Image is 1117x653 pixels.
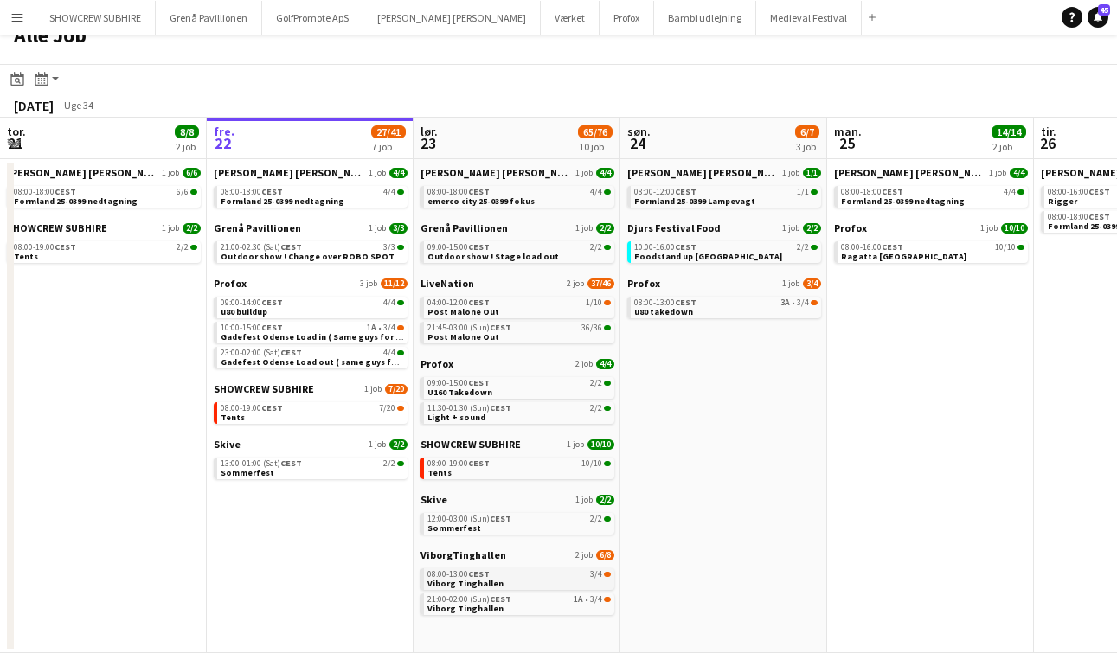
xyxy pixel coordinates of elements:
span: 65/76 [578,125,613,138]
a: 10:00-15:00CEST1A•3/4Gadefest Odense Load in ( Same guys for all 4 dates ) [221,322,404,342]
span: 09:00-15:00 [427,379,490,387]
span: 27/41 [371,125,406,138]
a: Grenå Pavillionen1 job3/3 [214,221,408,234]
a: 08:00-16:00CEST10/10Ragatta [GEOGRAPHIC_DATA] [841,241,1024,261]
span: 4/4 [397,300,404,305]
span: ViborgTinghallen [420,548,506,561]
span: 6/6 [190,189,197,195]
span: 1 job [567,439,584,450]
span: 4/4 [590,188,602,196]
div: Profox2 job4/409:00-15:00CEST2/2U160 Takedown11:30-01:30 (Sun)CEST2/2Light + sound [420,357,614,438]
div: Skive1 job2/212:00-03:00 (Sun)CEST2/2Sommerfest [420,493,614,548]
span: 2/2 [190,245,197,250]
span: CEST [490,593,511,605]
div: Profox1 job3/408:00-13:00CEST3A•3/4u80 takedown [627,277,821,322]
a: 09:00-14:00CEST4/4u80 buildup [221,297,404,317]
span: 2/2 [811,245,818,250]
a: Profox1 job10/10 [834,221,1028,234]
span: CEST [1088,211,1110,222]
span: CEST [468,297,490,308]
a: 09:00-15:00CEST2/2U160 Takedown [427,377,611,397]
span: SHOWCREW SUBHIRE [7,221,107,234]
div: Skive1 job2/213:00-01:00 (Sat)CEST2/2Sommerfest [214,438,408,483]
span: 4/4 [596,359,614,369]
span: 4/4 [397,189,404,195]
span: Profox [214,277,247,290]
div: 3 job [796,140,818,153]
span: 6/6 [183,168,201,178]
a: 08:00-18:00CEST4/4emerco city 25-0399 fokus [427,186,611,206]
span: 1 job [989,168,1006,178]
span: 2/2 [590,379,602,387]
span: Tents [427,467,452,478]
span: 1 job [369,223,386,234]
span: 2 job [567,278,584,289]
span: 7/20 [379,404,395,413]
span: 4/4 [596,168,614,178]
span: CEST [882,241,903,253]
span: 1 job [980,223,998,234]
span: Formland 25-0399 nedtagning [841,195,965,207]
span: 22 [211,133,234,153]
span: 7/20 [397,406,404,411]
span: 2 job [575,359,593,369]
span: Danny Black Luna [834,166,985,179]
span: 23 [418,133,438,153]
span: 24 [625,133,651,153]
span: CEST [261,186,283,197]
a: 21:00-02:30 (Sat)CEST3/3Outdoor show ! Change over ROBO SPOT Follow spot / Load out [221,241,404,261]
div: 2 job [176,140,198,153]
a: Skive1 job2/2 [420,493,614,506]
span: CEST [280,241,302,253]
div: SHOWCREW SUBHIRE1 job10/1008:00-19:00CEST10/10Tents [420,438,614,493]
span: 6/7 [795,125,819,138]
span: 10/10 [1001,223,1028,234]
span: 3/4 [590,570,602,579]
span: 08:00-16:00 [841,243,903,252]
a: [PERSON_NAME] [PERSON_NAME]1 job4/4 [214,166,408,179]
span: 2/2 [590,515,602,523]
span: 7/20 [385,384,408,394]
span: 08:00-19:00 [221,404,283,413]
span: Gadefest Odense Load out ( same guys for all 4 dates ) [221,356,450,368]
span: CEST [55,186,76,197]
span: 08:00-18:00 [427,188,490,196]
div: ViborgTinghallen2 job6/808:00-13:00CEST3/4Viborg Tinghallen21:00-02:00 (Sun)CEST1A•3/4Viborg Ting... [420,548,614,618]
span: 09:00-14:00 [221,298,283,307]
span: 21 [4,133,26,153]
span: 45 [1098,4,1110,16]
a: 13:00-01:00 (Sat)CEST2/2Sommerfest [221,458,404,477]
span: 3/4 [797,298,809,307]
span: 1 job [369,439,386,450]
div: Profox1 job10/1008:00-16:00CEST10/10Ragatta [GEOGRAPHIC_DATA] [834,221,1028,266]
span: 1 job [369,168,386,178]
span: 3/4 [803,278,821,289]
span: 10/10 [995,243,1016,252]
span: 08:00-13:00 [427,570,490,579]
span: 6/8 [596,550,614,560]
span: fre. [214,124,234,139]
span: Formland 25-0399 Lampevagt [634,195,755,207]
a: 09:00-15:00CEST2/2Outdoor show ! Stage load out [427,241,611,261]
a: 21:45-03:00 (Sun)CEST36/36Post Malone Out [427,322,611,342]
div: 2 job [992,140,1025,153]
span: 4/4 [604,189,611,195]
button: Profox [600,1,654,35]
a: SHOWCREW SUBHIRE1 job2/2 [7,221,201,234]
span: CEST [280,458,302,469]
span: 2/2 [604,516,611,522]
span: LiveNation [420,277,474,290]
span: 2/2 [590,243,602,252]
span: CEST [675,241,697,253]
button: SHOWCREW SUBHIRE [35,1,156,35]
span: Tents [221,412,245,423]
span: Grenå Pavillionen [420,221,508,234]
div: 7 job [372,140,405,153]
span: 08:00-13:00 [634,298,697,307]
span: CEST [468,568,490,579]
span: 4/4 [389,168,408,178]
a: 08:00-18:00CEST6/6Formland 25-0399 nedtagning [14,186,197,206]
span: u80 buildup [221,306,267,317]
span: 08:00-18:00 [841,188,903,196]
span: 3/4 [604,597,611,602]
